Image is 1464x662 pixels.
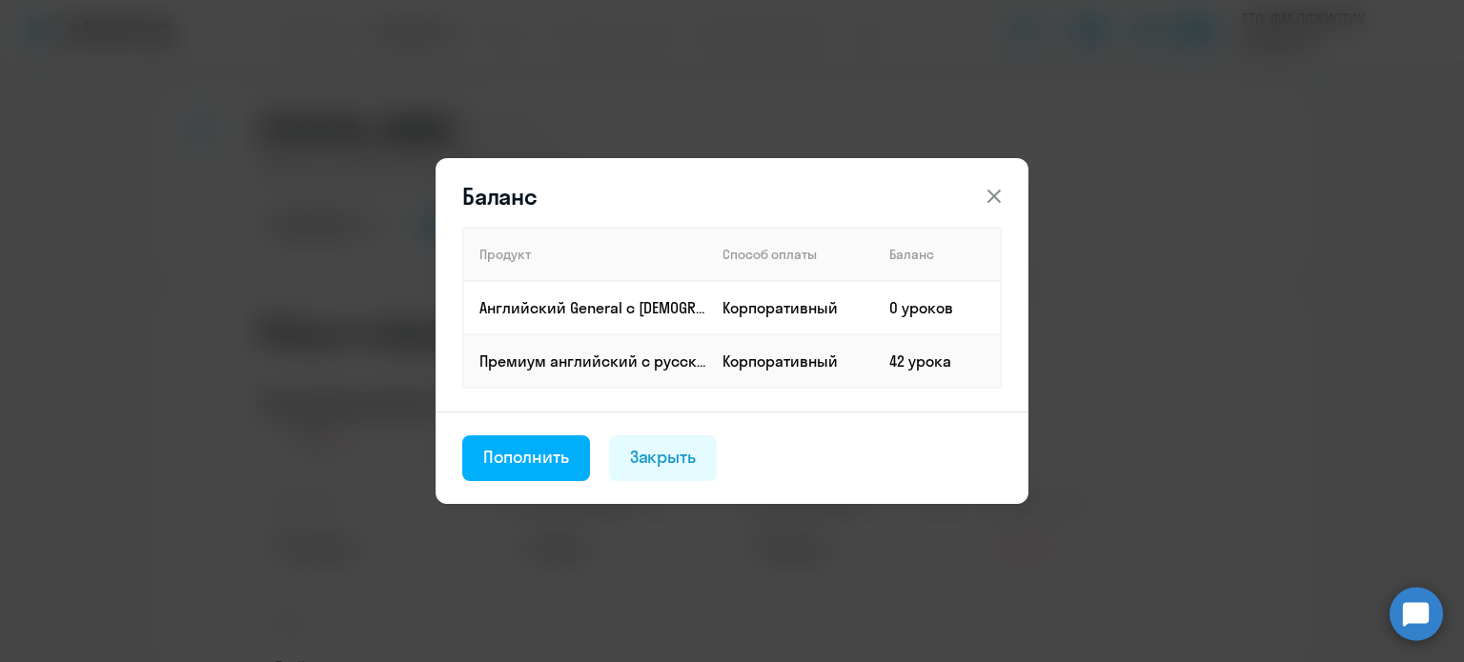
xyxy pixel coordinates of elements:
button: Пополнить [462,435,590,481]
header: Баланс [436,181,1028,211]
th: Способ оплаты [707,228,874,281]
div: Пополнить [483,445,569,470]
th: Продукт [463,228,707,281]
td: 0 уроков [874,281,1001,334]
td: Корпоративный [707,334,874,388]
td: Корпоративный [707,281,874,334]
div: Закрыть [630,445,697,470]
p: Английский General с [DEMOGRAPHIC_DATA] преподавателем [479,297,706,318]
th: Баланс [874,228,1001,281]
button: Закрыть [609,435,718,481]
td: 42 урока [874,334,1001,388]
p: Премиум английский с русскоговорящим преподавателем [479,351,706,371]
